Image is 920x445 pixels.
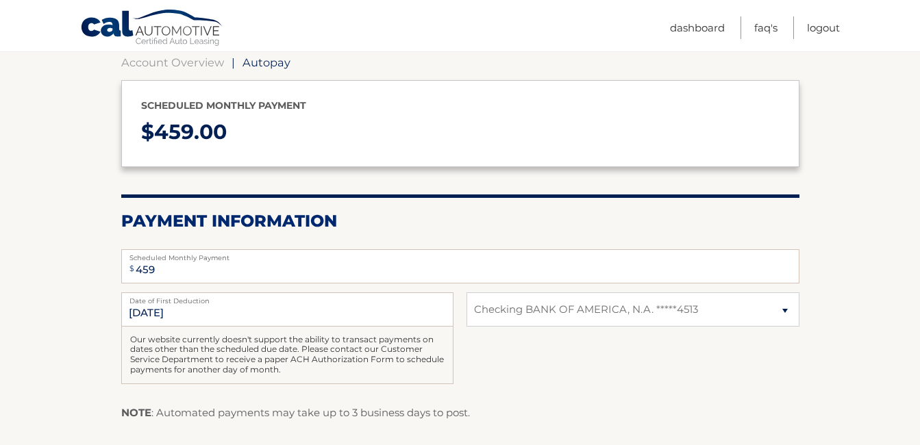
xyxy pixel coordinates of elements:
[232,55,235,69] span: |
[125,253,138,284] span: $
[121,406,151,419] strong: NOTE
[670,16,725,39] a: Dashboard
[121,211,799,231] h2: Payment Information
[121,249,799,260] label: Scheduled Monthly Payment
[121,292,453,327] input: Payment Date
[121,327,453,384] div: Our website currently doesn't support the ability to transact payments on dates other than the sc...
[807,16,840,39] a: Logout
[121,292,453,303] label: Date of First Deduction
[121,55,224,69] a: Account Overview
[121,404,470,422] p: : Automated payments may take up to 3 business days to post.
[754,16,778,39] a: FAQ's
[141,97,780,114] p: Scheduled monthly payment
[243,55,290,69] span: Autopay
[121,249,799,283] input: Payment Amount
[80,9,224,49] a: Cal Automotive
[141,114,780,151] p: $
[154,119,227,144] span: 459.00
